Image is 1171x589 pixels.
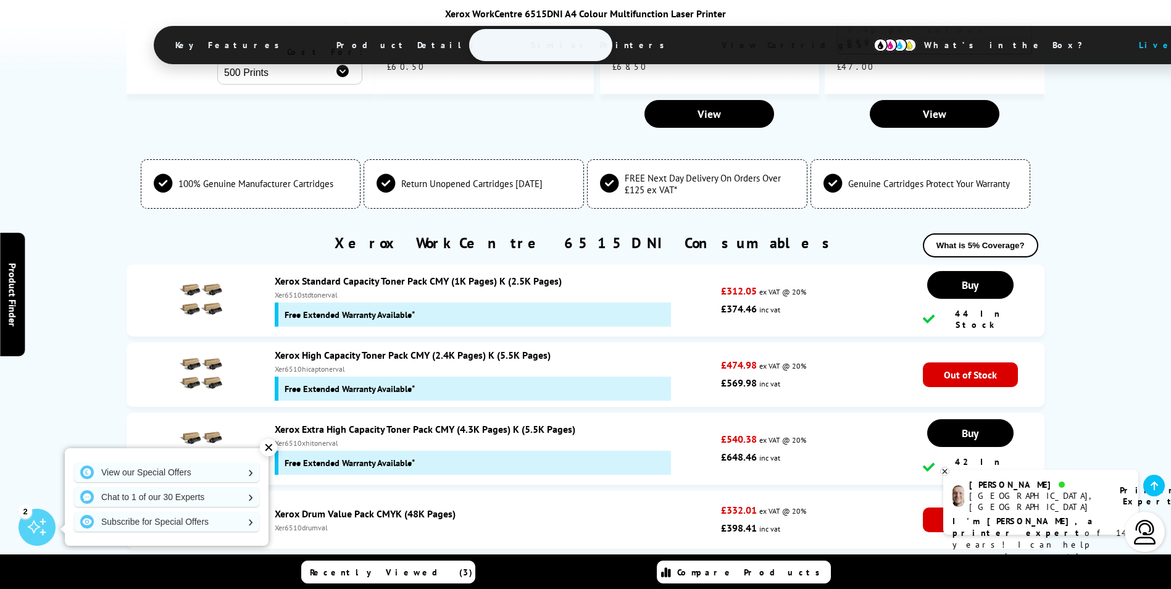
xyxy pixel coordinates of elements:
[74,462,259,482] a: View our Special Offers
[906,30,1113,60] span: What’s in the Box?
[759,305,780,314] span: inc vat
[657,561,831,583] a: Compare Products
[703,29,892,61] span: View Cartridges
[759,506,806,516] span: ex VAT @ 20%
[154,7,1018,20] div: Xerox WorkCentre 6515DNI A4 Colour Multifunction Laser Printer
[275,349,551,361] a: Xerox High Capacity Toner Pack CMY (2.4K Pages) K (5.5K Pages)
[873,38,917,52] img: cmyk-icon.svg
[952,485,964,507] img: ashley-livechat.png
[275,423,575,435] a: Xerox Extra High Capacity Toner Pack CMY (4.3K Pages) K (5.5K Pages)
[512,30,690,60] span: Similar Printers
[923,508,1018,532] span: Out of Stock
[285,457,415,469] span: Free Extended Warranty Available*
[74,512,259,532] a: Subscribe for Special Offers
[759,379,780,388] span: inc vat
[721,285,757,297] strong: £312.05
[275,290,715,299] div: Xer6510stdtonerval
[275,275,562,287] a: Xerox Standard Capacity Toner Pack CMY (1K Pages) K (2.5K Pages)
[923,308,1018,330] div: 44 In Stock
[759,453,780,462] span: inc vat
[923,233,1038,257] button: What is 5% Coverage?
[759,361,806,370] span: ex VAT @ 20%
[721,433,757,445] strong: £540.38
[721,451,757,463] strong: £648.46
[179,278,222,321] img: Xerox Standard Capacity Toner Pack CMY (1K Pages) K (2.5K Pages)
[179,352,222,395] img: Xerox High Capacity Toner Pack CMY (2.4K Pages) K (5.5K Pages)
[969,479,1104,490] div: [PERSON_NAME]
[275,523,715,532] div: Xer6510drumval
[870,100,999,128] a: View
[677,567,827,578] span: Compare Products
[721,377,757,389] strong: £569.98
[625,172,794,196] span: FREE Next Day Delivery On Orders Over £125 ex VAT*
[962,278,978,292] span: Buy
[285,383,415,395] span: Free Extended Warranty Available*
[759,435,806,445] span: ex VAT @ 20%
[952,516,1096,538] b: I'm [PERSON_NAME], a printer expert
[759,287,806,296] span: ex VAT @ 20%
[923,107,946,121] span: View
[721,359,757,371] strong: £474.98
[401,178,543,190] span: Return Unopened Cartridges [DATE]
[969,490,1104,512] div: [GEOGRAPHIC_DATA], [GEOGRAPHIC_DATA]
[335,233,837,253] a: Xerox WorkCentre 6515DNI Consumables
[644,100,774,128] a: View
[952,516,1129,574] p: of 14 years! I can help you choose the right product
[848,178,1010,190] span: Genuine Cartridges Protect Your Warranty
[275,438,715,448] div: Xer6510xhitonerval
[301,561,475,583] a: Recently Viewed (3)
[310,567,473,578] span: Recently Viewed (3)
[285,309,415,320] span: Free Extended Warranty Available*
[275,508,456,520] a: Xerox Drum Value Pack CMYK (48K Pages)
[698,107,721,121] span: View
[260,439,277,456] div: ✕
[179,426,222,469] img: Xerox Extra High Capacity Toner Pack CMY (4.3K Pages) K (5.5K Pages)
[19,504,32,518] div: 2
[1133,520,1157,545] img: user-headset-light.svg
[157,30,304,60] span: Key Features
[923,456,1018,478] div: 42 In Stock
[318,30,499,60] span: Product Details
[275,364,715,374] div: Xer6510hicaptonerval
[923,362,1018,387] span: Out of Stock
[6,263,19,327] span: Product Finder
[759,524,780,533] span: inc vat
[721,303,757,315] strong: £374.46
[962,426,978,440] span: Buy
[74,487,259,507] a: Chat to 1 of our 30 Experts
[721,522,757,534] strong: £398.41
[178,178,333,190] span: 100% Genuine Manufacturer Cartridges
[721,504,757,516] strong: £332.01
